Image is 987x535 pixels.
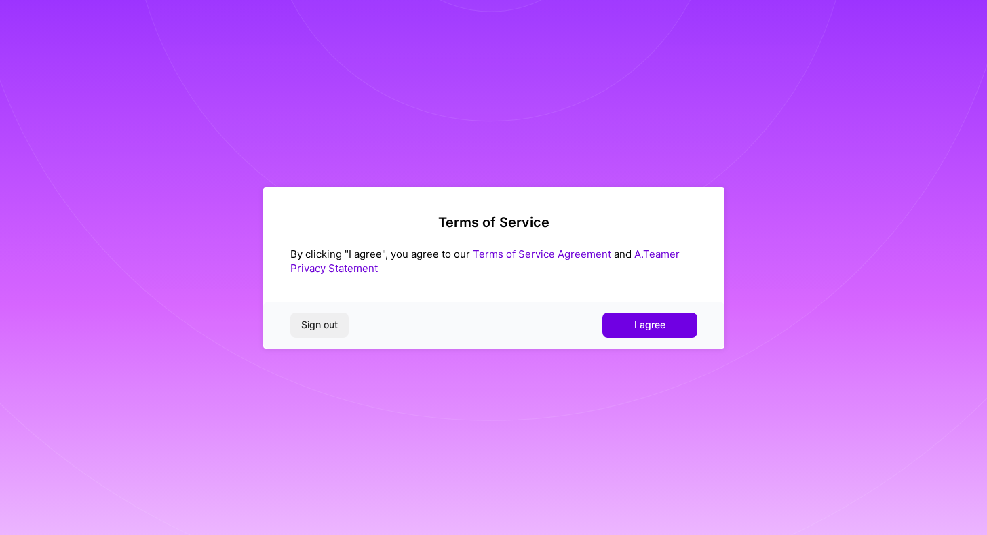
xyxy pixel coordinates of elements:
[290,214,697,231] h2: Terms of Service
[634,318,665,332] span: I agree
[290,247,697,275] div: By clicking "I agree", you agree to our and
[290,313,349,337] button: Sign out
[301,318,338,332] span: Sign out
[473,247,611,260] a: Terms of Service Agreement
[602,313,697,337] button: I agree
